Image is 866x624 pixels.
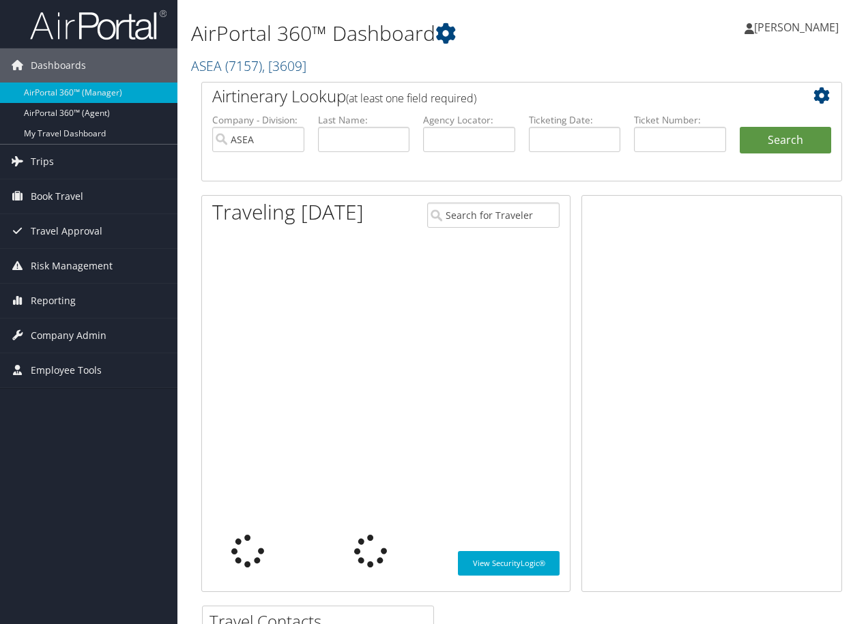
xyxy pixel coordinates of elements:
span: Book Travel [31,179,83,213]
label: Last Name: [318,113,410,127]
h1: AirPortal 360™ Dashboard [191,19,632,48]
span: ( 7157 ) [225,57,262,75]
a: ASEA [191,57,306,75]
a: [PERSON_NAME] [745,7,852,48]
span: Company Admin [31,318,106,353]
span: [PERSON_NAME] [754,20,839,35]
span: Reporting [31,284,76,318]
span: (at least one field required) [346,91,476,106]
h1: Traveling [DATE] [212,198,364,226]
input: Search for Traveler [427,203,560,228]
span: Employee Tools [31,353,102,387]
label: Agency Locator: [423,113,515,127]
label: Ticket Number: [634,113,726,127]
span: Trips [31,145,54,179]
label: Company - Division: [212,113,304,127]
img: airportal-logo.png [30,9,167,41]
a: View SecurityLogic® [458,551,560,576]
button: Search [740,127,832,154]
span: Dashboards [31,48,86,83]
h2: Airtinerary Lookup [212,85,778,108]
span: Risk Management [31,249,113,283]
span: , [ 3609 ] [262,57,306,75]
label: Ticketing Date: [529,113,621,127]
span: Travel Approval [31,214,102,248]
